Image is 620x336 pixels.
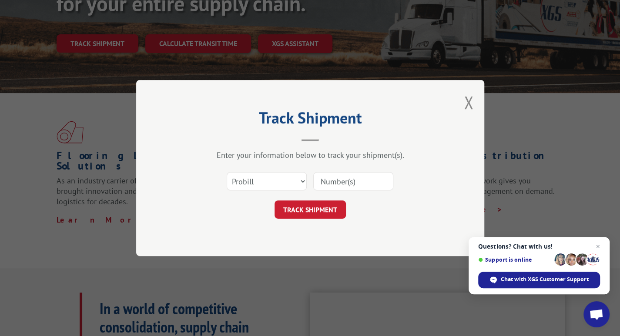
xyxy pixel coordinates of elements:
[478,243,600,250] span: Questions? Chat with us!
[464,91,473,114] button: Close modal
[180,112,441,128] h2: Track Shipment
[593,241,603,252] span: Close chat
[275,200,346,219] button: TRACK SHIPMENT
[501,276,589,283] span: Chat with XGS Customer Support
[180,150,441,160] div: Enter your information below to track your shipment(s).
[313,172,393,190] input: Number(s)
[478,272,600,288] div: Chat with XGS Customer Support
[478,256,551,263] span: Support is online
[583,301,610,327] div: Open chat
